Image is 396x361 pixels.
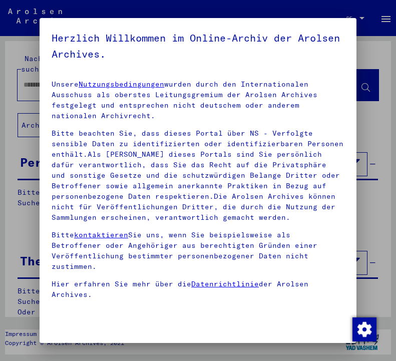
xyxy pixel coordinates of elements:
[352,317,376,341] img: Zustimmung ändern
[52,79,344,121] p: Unsere wurden durch den Internationalen Ausschuss als oberstes Leitungsgremium der Arolsen Archiv...
[52,279,344,300] p: Hier erfahren Sie mehr über die der Arolsen Archives.
[79,80,164,89] a: Nutzungsbedingungen
[52,30,344,62] h5: Herzlich Willkommen im Online-Archiv der Arolsen Archives.
[52,230,344,272] p: Bitte Sie uns, wenn Sie beispielsweise als Betroffener oder Angehöriger aus berechtigten Gründen ...
[191,279,259,288] a: Datenrichtlinie
[74,230,128,239] a: kontaktieren
[52,128,344,223] p: Bitte beachten Sie, dass dieses Portal über NS - Verfolgte sensible Daten zu identifizierten oder...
